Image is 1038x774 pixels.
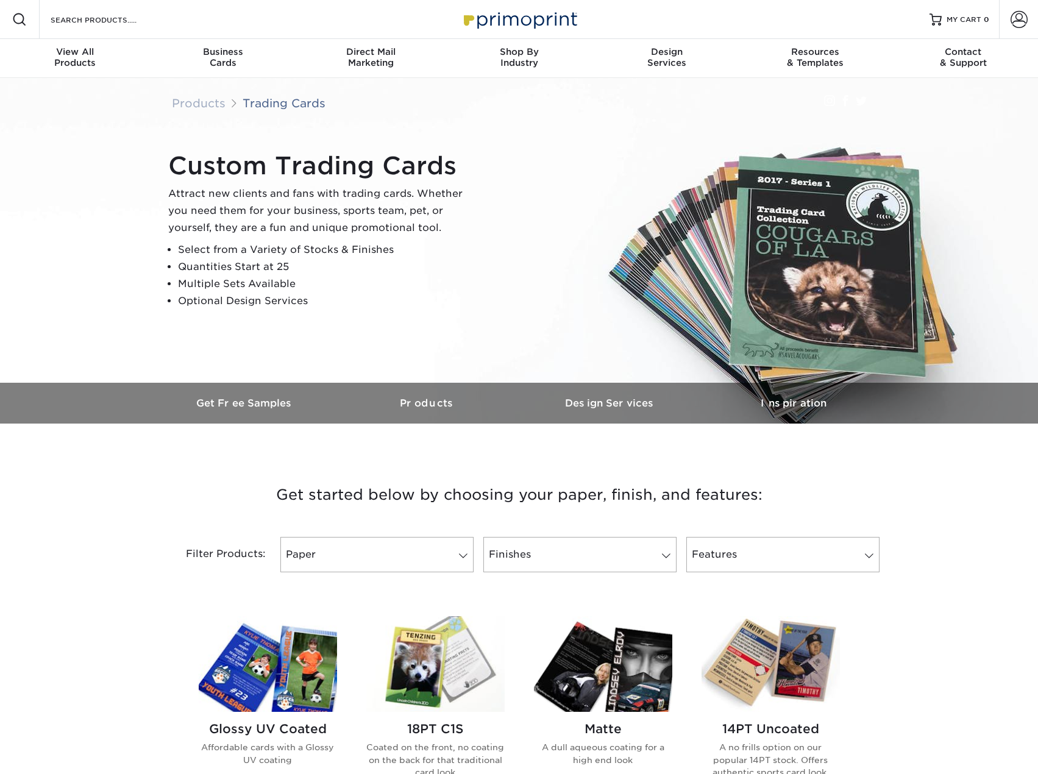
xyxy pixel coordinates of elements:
[366,722,505,736] h2: 18PT C1S
[593,39,741,78] a: DesignServices
[336,383,519,424] a: Products
[741,46,889,68] div: & Templates
[199,741,337,766] p: Affordable cards with a Glossy UV coating
[154,537,275,572] div: Filter Products:
[889,39,1037,78] a: Contact& Support
[741,46,889,57] span: Resources
[984,15,989,24] span: 0
[1,46,149,68] div: Products
[702,616,840,712] img: 14PT Uncoated Trading Cards
[702,397,885,409] h3: Inspiration
[445,46,593,57] span: Shop By
[483,537,677,572] a: Finishes
[280,537,474,572] a: Paper
[445,46,593,68] div: Industry
[168,151,473,180] h1: Custom Trading Cards
[889,46,1037,68] div: & Support
[178,258,473,275] li: Quantities Start at 25
[366,616,505,712] img: 18PT C1S Trading Cards
[534,722,672,736] h2: Matte
[534,616,672,712] img: Matte Trading Cards
[519,397,702,409] h3: Design Services
[1,46,149,57] span: View All
[297,39,445,78] a: Direct MailMarketing
[519,383,702,424] a: Design Services
[702,722,840,736] h2: 14PT Uncoated
[1,39,149,78] a: View AllProducts
[889,46,1037,57] span: Contact
[458,6,580,32] img: Primoprint
[702,383,885,424] a: Inspiration
[168,185,473,236] p: Attract new clients and fans with trading cards. Whether you need them for your business, sports ...
[154,397,336,409] h3: Get Free Samples
[49,12,168,27] input: SEARCH PRODUCTS.....
[163,467,876,522] h3: Get started below by choosing your paper, finish, and features:
[178,275,473,293] li: Multiple Sets Available
[741,39,889,78] a: Resources& Templates
[178,293,473,310] li: Optional Design Services
[149,39,297,78] a: BusinessCards
[154,383,336,424] a: Get Free Samples
[947,15,981,25] span: MY CART
[149,46,297,57] span: Business
[686,537,880,572] a: Features
[297,46,445,68] div: Marketing
[199,722,337,736] h2: Glossy UV Coated
[149,46,297,68] div: Cards
[593,46,741,57] span: Design
[178,241,473,258] li: Select from a Variety of Stocks & Finishes
[445,39,593,78] a: Shop ByIndustry
[199,616,337,712] img: Glossy UV Coated Trading Cards
[593,46,741,68] div: Services
[336,397,519,409] h3: Products
[243,96,325,110] a: Trading Cards
[534,741,672,766] p: A dull aqueous coating for a high end look
[172,96,226,110] a: Products
[297,46,445,57] span: Direct Mail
